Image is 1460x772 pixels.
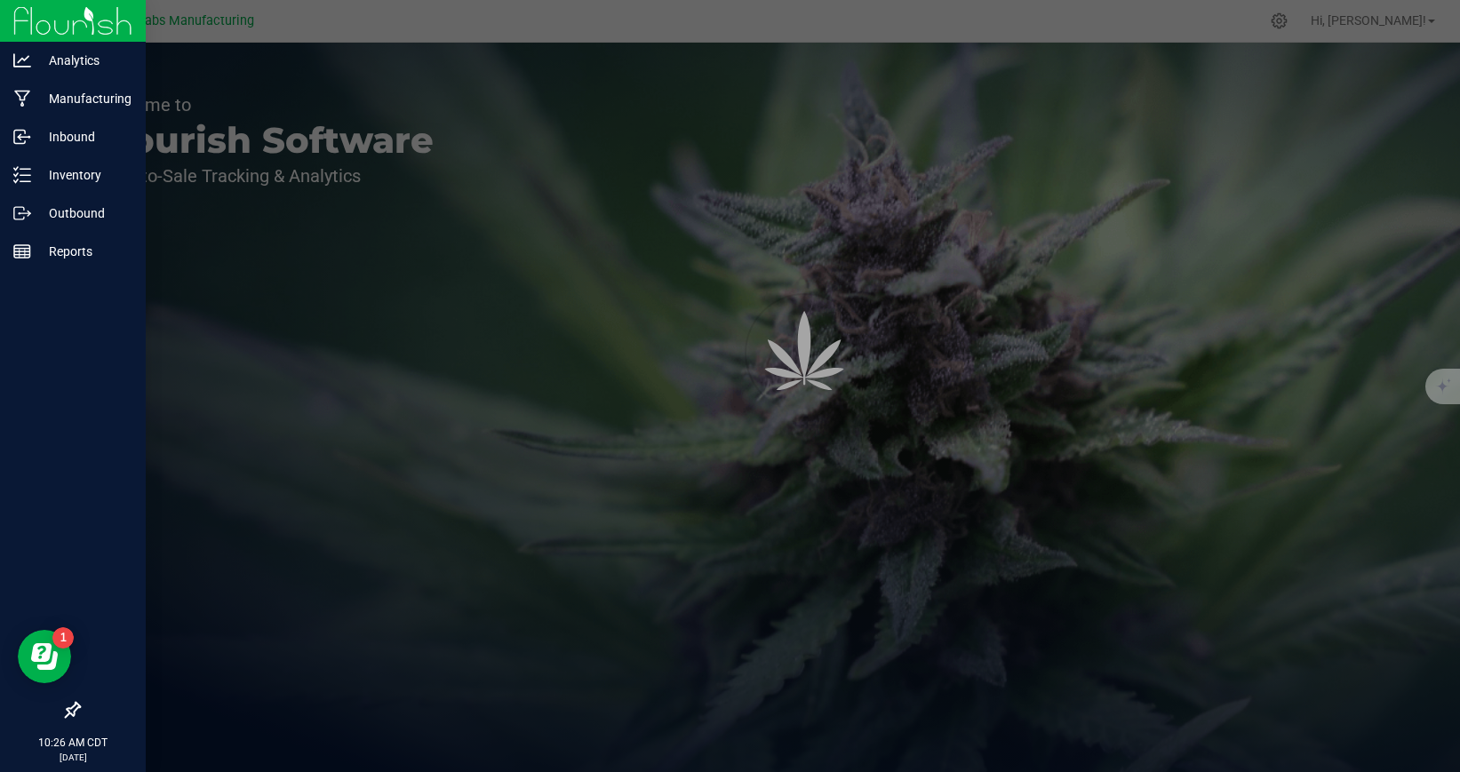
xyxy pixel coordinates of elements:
iframe: Resource center unread badge [52,627,74,649]
inline-svg: Manufacturing [13,90,31,107]
p: Reports [31,241,138,262]
iframe: Resource center [18,630,71,683]
inline-svg: Inventory [13,166,31,184]
inline-svg: Inbound [13,128,31,146]
p: Inventory [31,164,138,186]
inline-svg: Reports [13,243,31,260]
inline-svg: Outbound [13,204,31,222]
p: Inbound [31,126,138,147]
p: [DATE] [8,751,138,764]
p: Outbound [31,203,138,224]
p: 10:26 AM CDT [8,735,138,751]
p: Manufacturing [31,88,138,109]
p: Analytics [31,50,138,71]
inline-svg: Analytics [13,52,31,69]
